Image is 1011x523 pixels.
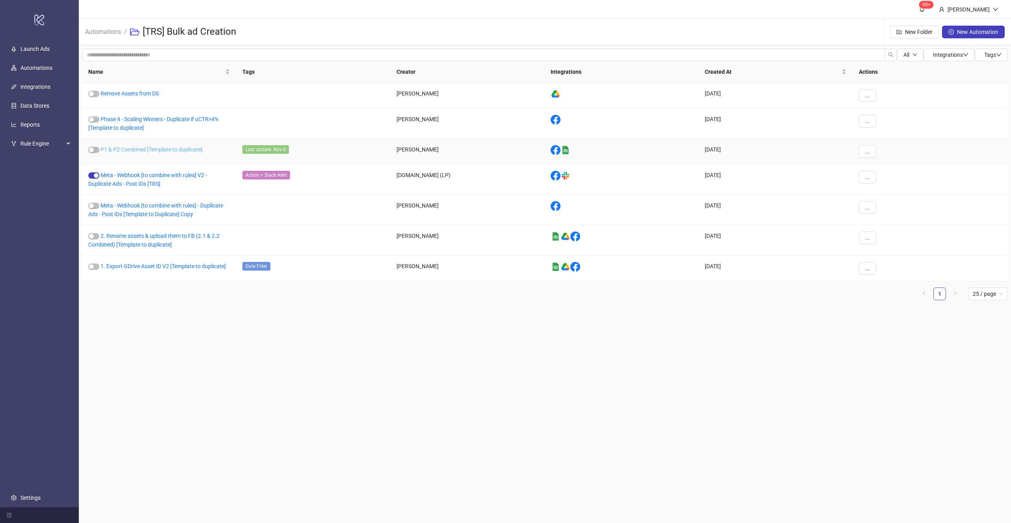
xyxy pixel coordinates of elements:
span: down [912,52,917,57]
span: Last update: Nov-5 [242,145,289,154]
div: [DOMAIN_NAME] (LP) [390,164,544,195]
span: plus-circle [948,29,954,35]
div: [DATE] [698,225,853,256]
span: Action + Slack Alert [242,171,290,179]
span: user [939,7,944,12]
button: New Automation [942,26,1005,38]
span: down [993,7,998,12]
a: Reports [20,121,40,128]
a: Meta - Webhook [to combine with rules] V2 - Duplicate Ads - Post IDs [TRS] [88,172,207,187]
div: [DATE] [698,83,853,108]
div: [PERSON_NAME] [390,83,544,108]
span: ... [865,174,870,180]
div: [PERSON_NAME] [944,5,993,14]
div: [PERSON_NAME] [390,139,544,164]
button: ... [859,171,876,183]
button: ... [859,262,876,275]
a: Automations [20,65,52,71]
li: Previous Page [918,288,930,300]
button: ... [859,115,876,127]
a: P1 & P2 Combined [Template to duplicate] [101,146,203,153]
span: ... [865,92,870,99]
button: Integrationsdown [923,49,975,61]
button: Tagsdown [975,49,1008,61]
h3: [TRS] Bulk ad Creation [143,26,236,38]
span: New Automation [957,29,998,35]
span: menu-fold [6,512,12,518]
div: [DATE] [698,108,853,139]
div: [PERSON_NAME] [390,256,544,281]
div: [DATE] [698,139,853,164]
li: 1 [933,288,946,300]
a: Automations [84,27,123,35]
span: Name [88,67,223,76]
th: Integrations [544,61,698,83]
button: ... [859,232,876,244]
li: Next Page [949,288,962,300]
a: Launch Ads [20,46,50,52]
button: ... [859,145,876,158]
th: Creator [390,61,544,83]
span: Created At [705,67,840,76]
th: Created At [698,61,853,83]
th: Tags [236,61,390,83]
span: down [996,52,1002,58]
span: Tags [984,52,1002,58]
div: [PERSON_NAME] [390,225,544,256]
div: [PERSON_NAME] [390,195,544,225]
th: Name [82,61,236,83]
span: Rule Engine [20,136,64,151]
span: ... [865,204,870,211]
span: search [888,52,894,58]
a: 1 [934,288,946,300]
span: ... [865,265,870,271]
a: Remove Assets from DS [101,90,159,97]
button: right [949,288,962,300]
span: right [953,291,958,296]
div: [DATE] [698,256,853,281]
sup: 121 [919,1,934,9]
span: folder-add [896,29,902,35]
span: 25 / page [973,288,1003,300]
a: 1. Export GDrive Asset ID V2 [Template to duplicate] [101,263,226,269]
span: fork [11,141,17,146]
button: ... [859,89,876,102]
span: All [903,52,909,58]
a: Phase 4 - Scaling Winners - Duplicate if uCTR>4% [Template to duplicate] [88,116,218,131]
a: Settings [20,495,41,501]
span: down [963,52,968,58]
button: New Folder [890,26,939,38]
a: Meta - Webhook [to combine with rules] - Duplicate Ads - Post IDs [Template to Duplicate] Copy [88,202,223,217]
div: [DATE] [698,195,853,225]
span: ... [865,118,870,124]
span: New Folder [905,29,933,35]
button: ... [859,201,876,214]
div: [DATE] [698,164,853,195]
span: bell [919,6,925,12]
button: Alldown [897,49,923,61]
th: Actions [853,61,1008,83]
span: Integrations [933,52,968,58]
div: Page Size [968,288,1008,300]
a: Integrations [20,84,50,90]
a: Data Stores [20,103,49,109]
a: 2. Rename assets & upload them to FB (2.1 & 2.2 Combined) [Template to duplicate] [88,233,220,248]
button: left [918,288,930,300]
li: / [124,19,127,45]
div: [PERSON_NAME] [390,108,544,139]
span: ... [865,235,870,241]
span: ... [865,148,870,155]
span: left [922,291,926,296]
span: folder-open [130,27,140,37]
span: Date Filter [242,262,270,271]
